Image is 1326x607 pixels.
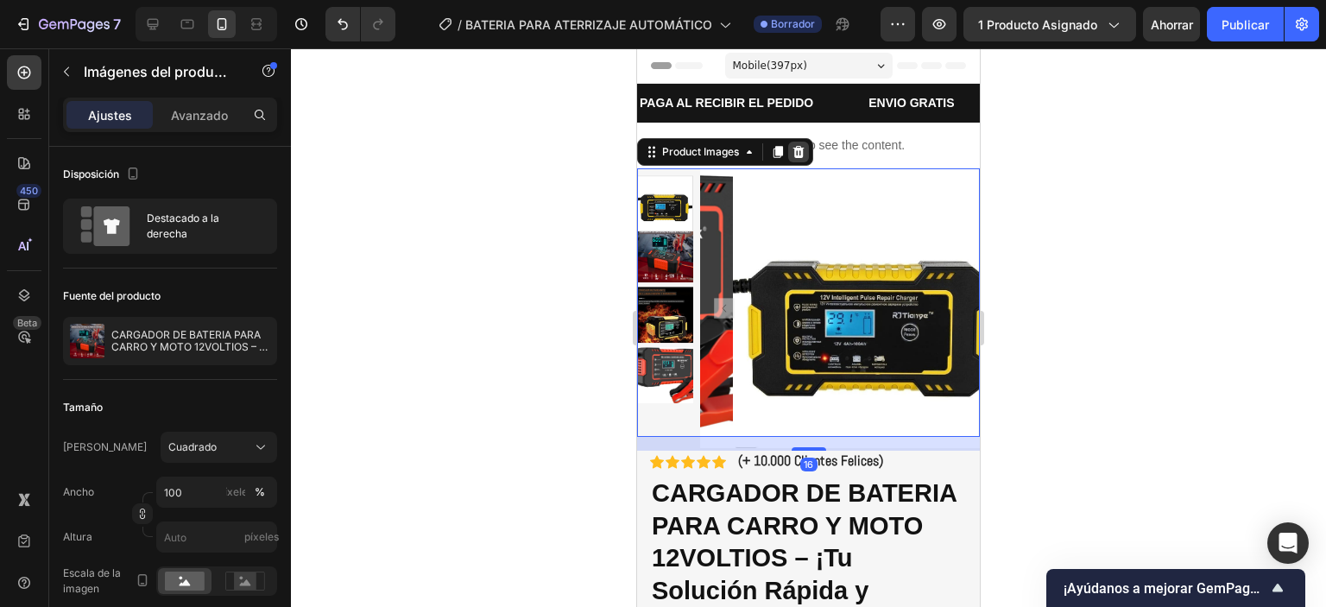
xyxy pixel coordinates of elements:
[325,7,395,41] div: Deshacer/Rehacer
[161,432,277,463] button: Cuadrado
[156,477,277,508] input: píxeles%
[244,530,279,543] font: píxeles
[84,63,235,80] font: Imágenes del producto
[637,48,980,607] iframe: Área de diseño
[218,485,253,498] font: píxeles
[1207,7,1284,41] button: Publicar
[225,482,246,503] button: %
[171,108,228,123] font: Avanzado
[63,440,147,453] font: [PERSON_NAME]
[84,61,230,82] p: Imágenes del producto
[63,485,94,498] font: Ancho
[63,566,121,595] font: Escala de la imagen
[1222,17,1269,32] font: Publicar
[63,168,119,180] font: Disposición
[1151,17,1193,32] font: Ahorrar
[7,7,129,41] button: 7
[88,108,132,123] font: Ajustes
[1267,522,1309,564] div: Abrir Intercom Messenger
[1064,578,1288,598] button: Mostrar encuesta - ¡Ayúdanos a mejorar GemPages!
[63,530,92,543] font: Altura
[63,289,161,302] font: Fuente del producto
[458,17,462,32] font: /
[156,522,277,553] input: píxeles
[20,185,38,197] font: 450
[168,440,217,453] font: Cuadrado
[70,324,104,358] img: Imagen de característica del producto
[249,482,270,503] button: píxeles
[17,317,37,329] font: Beta
[13,427,330,594] h1: CARGADOR DE BATERIA PARA CARRO Y MOTO 12VOLTIOS – ¡Tu Solución Rápida y Eficiente! 🚗🔋
[465,17,712,32] font: BATERIA PARA ATERRIZAJE AUTOMÁTICO
[147,212,219,240] font: Destacado a la derecha
[771,17,815,30] font: Borrador
[63,401,103,414] font: Tamaño
[978,17,1097,32] font: 1 producto asignado
[111,328,268,377] font: CARGADOR DE BATERIA PARA CARRO Y MOTO 12VOLTIOS – ¡Tu Solución Rápida y Eficiente! 🚗🔋
[113,16,121,33] font: 7
[255,485,265,498] font: %
[963,7,1136,41] button: 1 producto asignado
[1064,580,1268,597] font: ¡Ayúdanos a mejorar GemPages!
[1143,7,1200,41] button: Ahorrar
